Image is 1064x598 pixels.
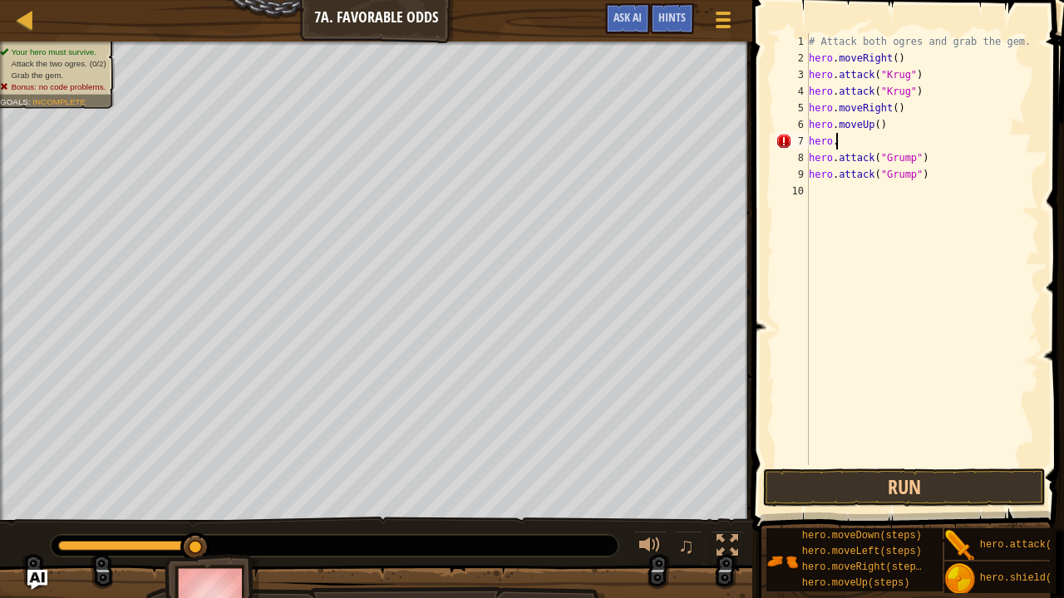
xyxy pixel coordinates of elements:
[11,47,96,56] span: Your hero must survive.
[711,531,744,565] button: Toggle fullscreen
[633,531,667,565] button: Adjust volume
[675,531,703,565] button: ♫
[944,530,976,561] img: portrait.png
[776,149,809,166] div: 8
[678,533,695,558] span: ♫
[776,116,809,133] div: 6
[776,66,809,83] div: 3
[776,100,809,116] div: 5
[11,71,63,80] span: Grab the gem.
[11,59,106,68] span: Attack the two ogres. (0/2)
[763,468,1046,507] button: Run
[605,3,650,34] button: Ask AI
[944,563,976,595] img: portrait.png
[776,183,809,199] div: 10
[11,82,106,91] span: Bonus: no code problems.
[776,50,809,66] div: 2
[613,9,642,25] span: Ask AI
[802,561,928,573] span: hero.moveRight(steps)
[802,546,922,557] span: hero.moveLeft(steps)
[27,570,47,590] button: Ask AI
[802,530,922,542] span: hero.moveDown(steps)
[776,33,809,50] div: 1
[776,83,809,100] div: 4
[658,9,686,25] span: Hints
[776,166,809,183] div: 9
[28,97,32,106] span: :
[776,133,809,149] div: 7
[702,3,744,42] button: Show game menu
[980,572,1058,584] span: hero.shield()
[32,97,86,106] span: Incomplete
[766,546,798,577] img: portrait.png
[802,577,910,589] span: hero.moveUp(steps)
